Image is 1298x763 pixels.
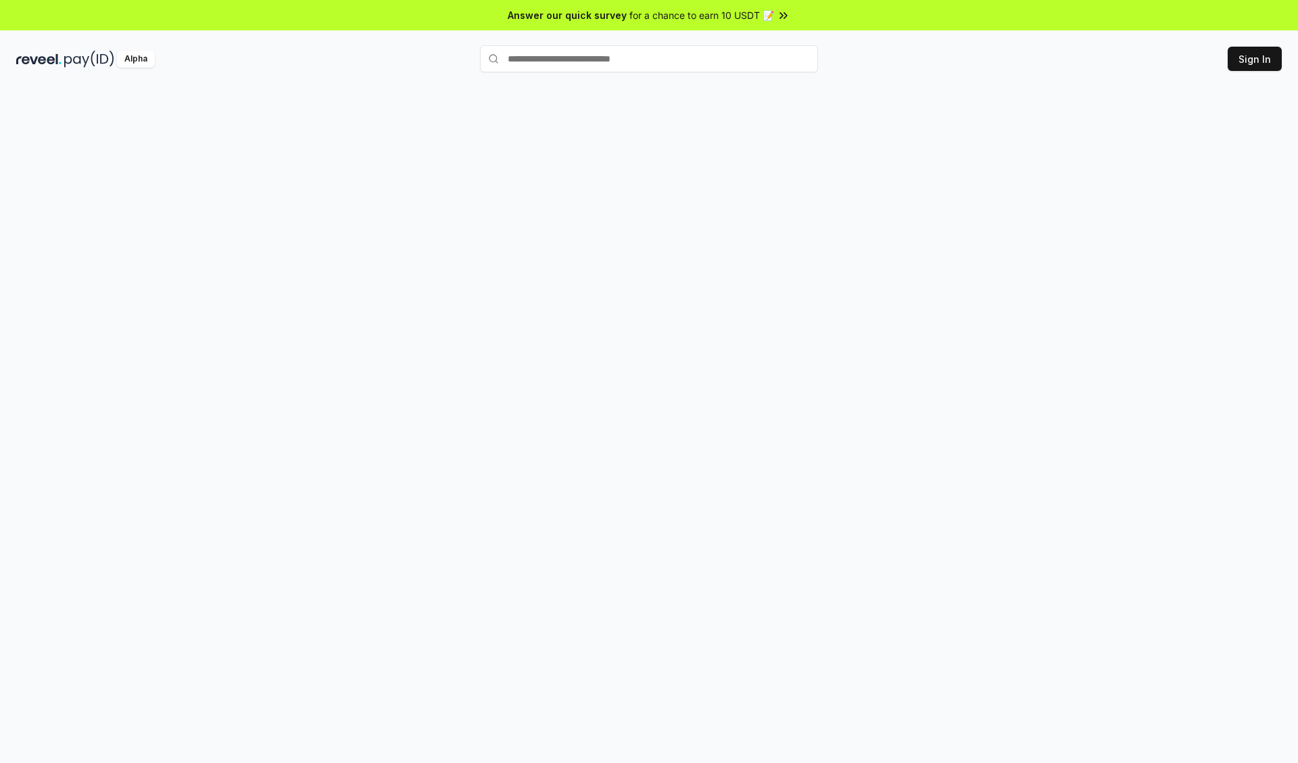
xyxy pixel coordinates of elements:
div: Alpha [117,51,155,68]
span: Answer our quick survey [508,8,627,22]
button: Sign In [1228,47,1282,71]
img: pay_id [64,51,114,68]
img: reveel_dark [16,51,62,68]
span: for a chance to earn 10 USDT 📝 [629,8,774,22]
